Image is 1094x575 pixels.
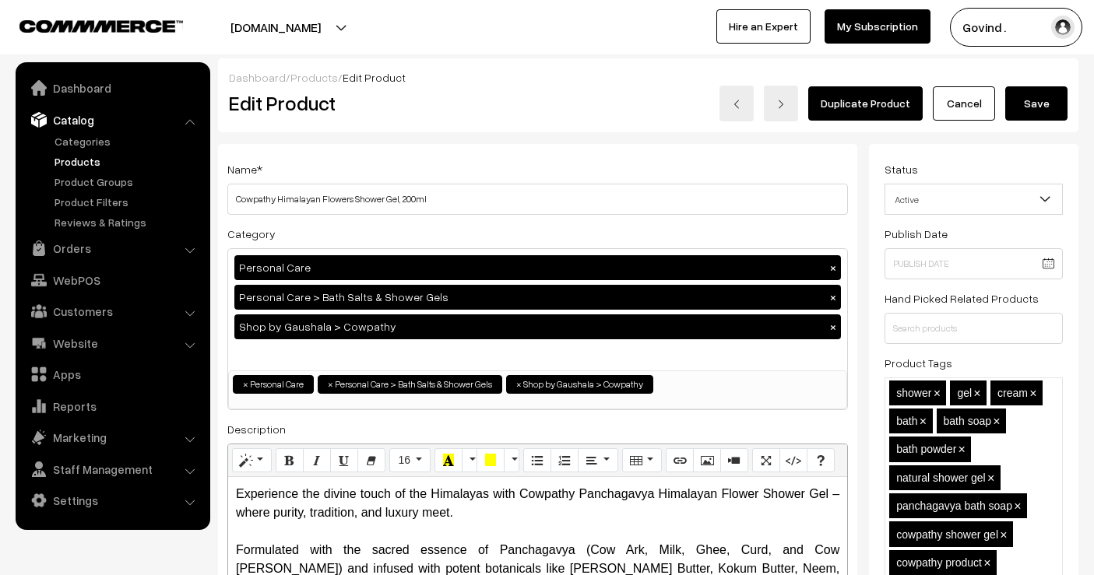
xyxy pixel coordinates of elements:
[622,448,662,473] button: Table
[973,387,980,400] span: ×
[330,448,358,473] button: Underline (CTRL+U)
[896,387,931,399] span: shower
[666,448,694,473] button: Link (CTRL+K)
[232,448,272,473] button: Style
[885,248,1063,279] input: Publish Date
[19,329,205,357] a: Website
[19,20,183,32] img: COMMMERCE
[51,133,205,149] a: Categories
[944,415,992,427] span: bath soap
[318,375,502,394] li: Personal Care > Bath Salts & Shower Gels
[229,71,286,84] a: Dashboard
[389,448,431,473] button: Font Size
[19,74,205,102] a: Dashboard
[229,91,565,115] h2: Edit Product
[1000,528,1007,542] span: ×
[885,161,918,177] label: Status
[1005,86,1068,121] button: Save
[779,448,807,473] button: Code View
[462,448,477,473] button: More Color
[933,86,995,121] a: Cancel
[303,448,331,473] button: Italic (CTRL+I)
[896,443,956,455] span: bath powder
[1029,387,1036,400] span: ×
[896,500,1012,512] span: panchagavya bath soap
[19,106,205,134] a: Catalog
[1014,500,1021,513] span: ×
[398,454,410,466] span: 16
[477,448,505,473] button: Background Color
[328,377,333,391] span: ×
[516,377,522,391] span: ×
[826,290,840,304] button: ×
[343,71,406,84] span: Edit Product
[826,261,840,275] button: ×
[716,9,811,44] a: Hire an Expert
[19,423,205,451] a: Marketing
[276,448,304,473] button: Bold (CTRL+B)
[885,184,1063,215] span: Active
[959,443,966,456] span: ×
[920,415,927,428] span: ×
[236,487,839,519] span: Experience the divine touch of the Himalayas with Cowpathy Panchagavya Himalayan Flower Shower Ge...
[51,174,205,190] a: Product Groups
[234,285,841,310] div: Personal Care > Bath Salts & Shower Gels
[176,8,375,47] button: [DOMAIN_NAME]
[732,100,741,109] img: left-arrow.png
[229,69,1068,86] div: / /
[234,314,841,339] div: Shop by Gaushala > Cowpathy
[51,214,205,230] a: Reviews & Ratings
[290,71,338,84] a: Products
[19,392,205,420] a: Reports
[896,472,985,484] span: natural shower gel
[227,161,262,177] label: Name
[825,9,930,44] a: My Subscription
[950,8,1082,47] button: Govind .
[957,387,972,399] span: gel
[987,472,994,485] span: ×
[720,448,748,473] button: Video
[896,556,982,569] span: cowpathy product
[896,415,917,427] span: bath
[504,448,519,473] button: More Color
[243,377,248,391] span: ×
[997,387,1028,399] span: cream
[934,387,941,400] span: ×
[807,448,835,473] button: Help
[227,184,848,215] input: Name
[896,528,998,541] span: cowpathy shower gel
[993,415,1000,428] span: ×
[19,266,205,294] a: WebPOS
[19,455,205,483] a: Staff Management
[885,226,948,242] label: Publish Date
[885,290,1039,307] label: Hand Picked Related Products
[51,194,205,210] a: Product Filters
[234,255,841,280] div: Personal Care
[523,448,551,473] button: Unordered list (CTRL+SHIFT+NUM7)
[885,313,1063,344] input: Search products
[233,375,314,394] li: Personal Care
[808,86,923,121] a: Duplicate Product
[578,448,617,473] button: Paragraph
[19,234,205,262] a: Orders
[885,186,1062,213] span: Active
[752,448,780,473] button: Full Screen
[51,153,205,170] a: Products
[19,16,156,34] a: COMMMERCE
[826,320,840,334] button: ×
[357,448,385,473] button: Remove Font Style (CTRL+\)
[551,448,579,473] button: Ordered list (CTRL+SHIFT+NUM8)
[693,448,721,473] button: Picture
[227,421,286,437] label: Description
[19,486,205,514] a: Settings
[19,360,205,388] a: Apps
[983,556,990,570] span: ×
[434,448,463,473] button: Recent Color
[776,100,786,109] img: right-arrow.png
[885,355,952,371] label: Product Tags
[1051,16,1075,39] img: user
[19,297,205,325] a: Customers
[506,375,653,394] li: Shop by Gaushala > Cowpathy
